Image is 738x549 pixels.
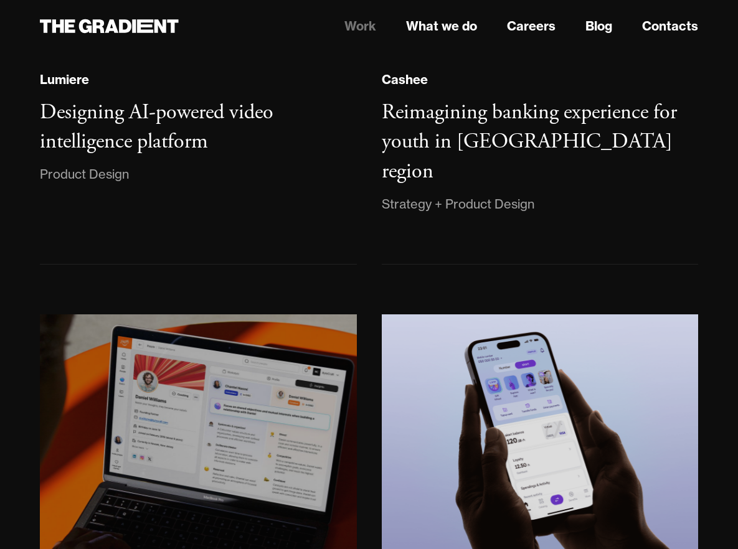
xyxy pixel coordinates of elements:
a: Contacts [642,17,698,35]
a: Careers [507,17,556,35]
a: Blog [585,17,612,35]
div: Product Design [40,164,129,184]
div: Cashee [382,72,428,88]
a: What we do [406,17,477,35]
a: Work [344,17,376,35]
div: Lumiere [40,72,89,88]
h3: Designing AI-powered video intelligence platform [40,99,273,156]
h3: Reimagining banking experience for youth in [GEOGRAPHIC_DATA] region [382,99,677,185]
div: Strategy + Product Design [382,194,534,214]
